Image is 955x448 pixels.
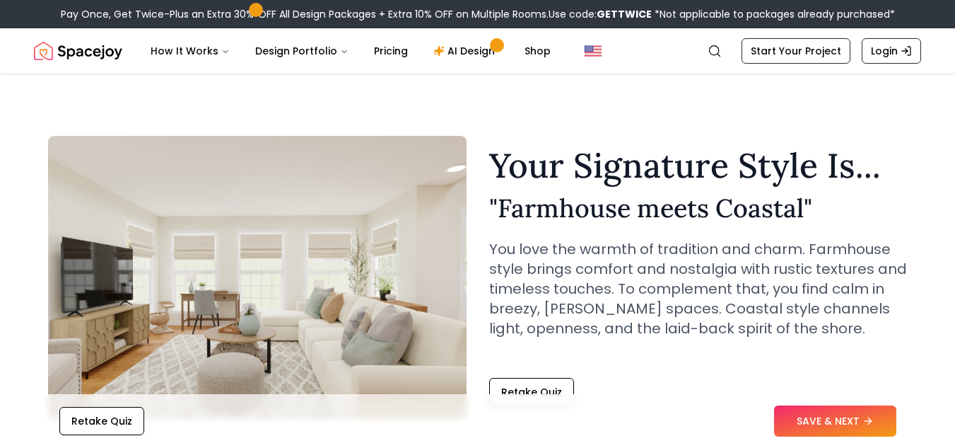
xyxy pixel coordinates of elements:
[48,136,467,419] img: Farmhouse meets Coastal Style Example
[597,7,652,21] b: GETTWICE
[549,7,652,21] span: Use code:
[139,37,241,65] button: How It Works
[489,149,908,183] h1: Your Signature Style Is...
[363,37,419,65] a: Pricing
[742,38,850,64] a: Start Your Project
[61,7,895,21] div: Pay Once, Get Twice-Plus an Extra 30% OFF All Design Packages + Extra 10% OFF on Multiple Rooms.
[774,406,896,437] button: SAVE & NEXT
[422,37,510,65] a: AI Design
[139,37,562,65] nav: Main
[489,378,574,406] button: Retake Quiz
[59,407,144,435] button: Retake Quiz
[489,239,908,338] p: You love the warmth of tradition and charm. Farmhouse style brings comfort and nostalgia with rus...
[513,37,562,65] a: Shop
[34,37,122,65] a: Spacejoy
[652,7,895,21] span: *Not applicable to packages already purchased*
[34,37,122,65] img: Spacejoy Logo
[244,37,360,65] button: Design Portfolio
[489,194,908,222] h2: " Farmhouse meets Coastal "
[585,42,602,59] img: United States
[862,38,921,64] a: Login
[34,28,921,74] nav: Global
